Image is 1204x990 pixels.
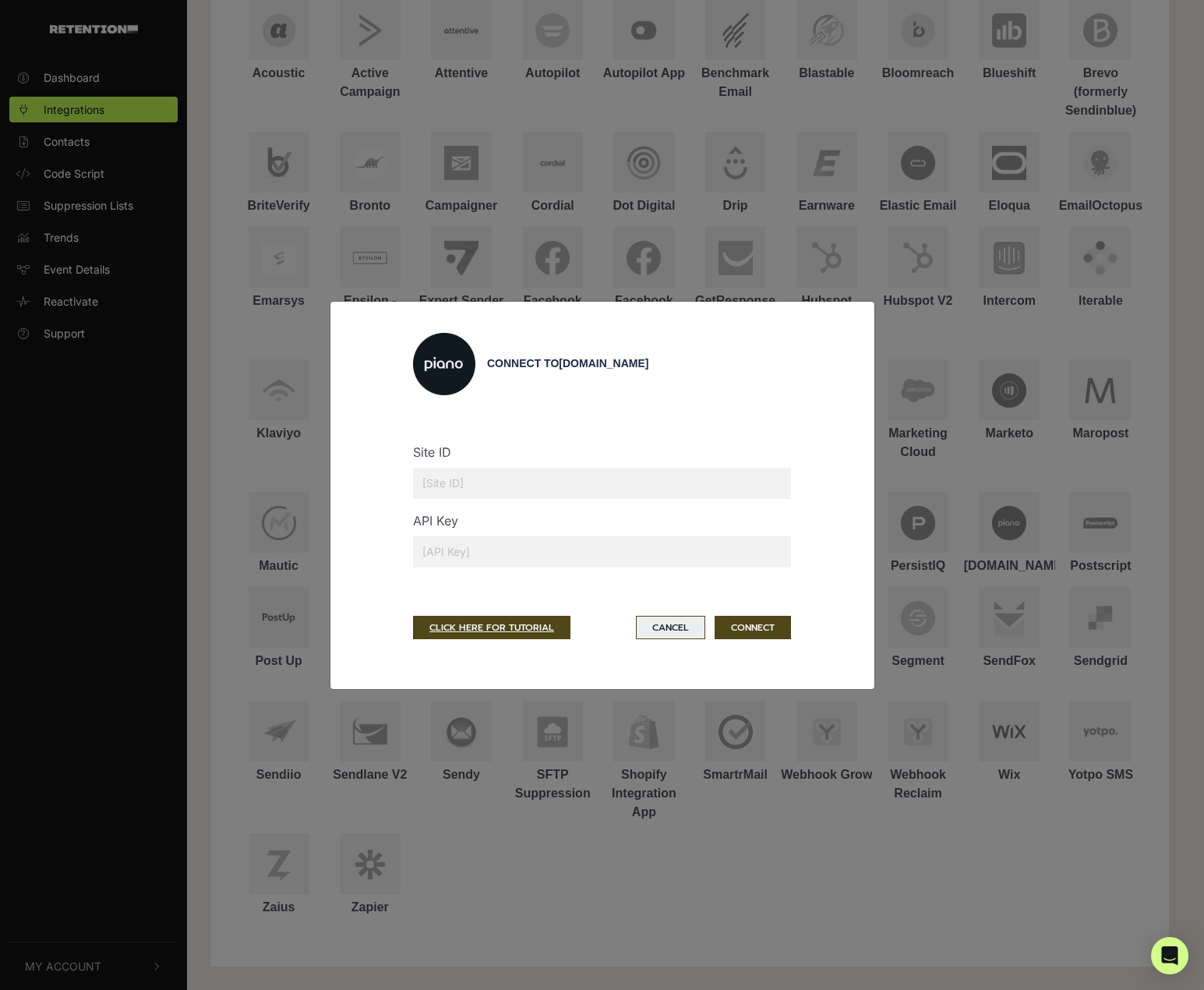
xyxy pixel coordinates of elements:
[636,616,705,639] button: Cancel
[413,443,451,461] label: Site ID
[413,333,475,395] img: Piano.io
[715,616,791,639] button: CONNECT
[413,511,458,530] label: API Key
[413,468,791,499] input: [Site ID]
[413,536,791,567] input: [API Key]
[413,616,570,639] a: CLICK HERE FOR TUTORIAL
[1151,937,1188,974] div: Open Intercom Messenger
[487,355,791,372] div: Connect to
[559,357,648,369] span: [DOMAIN_NAME]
